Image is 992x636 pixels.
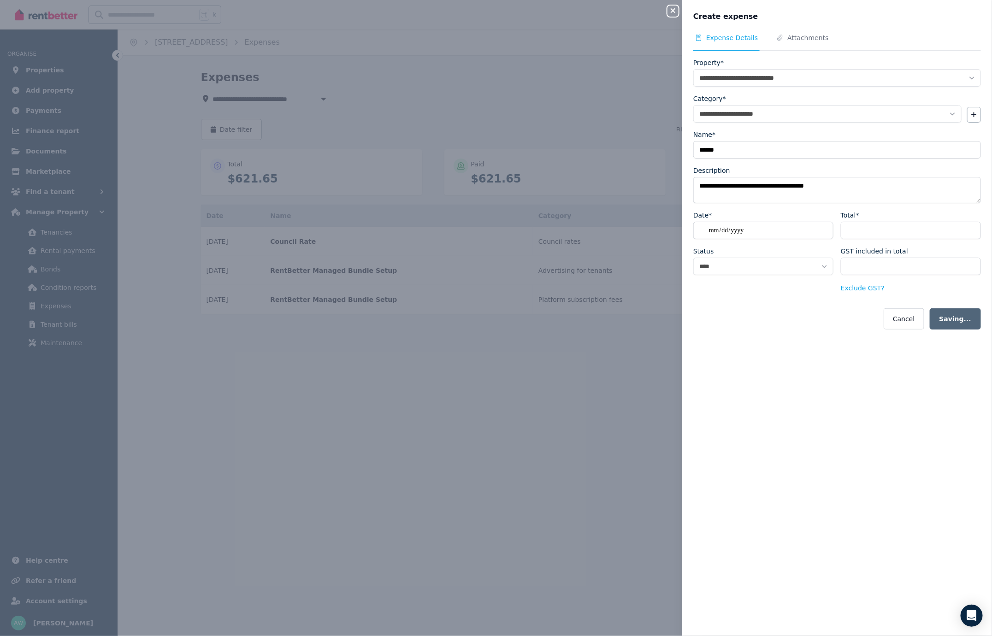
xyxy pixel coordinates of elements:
[841,283,885,293] button: Exclude GST?
[841,247,908,256] label: GST included in total
[693,166,730,175] label: Description
[693,11,758,22] span: Create expense
[693,94,726,103] label: Category*
[693,211,712,220] label: Date*
[693,177,981,203] textarea: To enrich screen reader interactions, please activate Accessibility in Grammarly extension settings
[693,130,715,139] label: Name*
[961,605,983,627] div: Open Intercom Messenger
[787,33,828,42] span: Attachments
[693,58,724,67] label: Property*
[884,308,924,330] button: Cancel
[841,211,859,220] label: Total*
[693,33,981,51] nav: Tabs
[706,33,758,42] span: Expense Details
[693,247,714,256] label: Status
